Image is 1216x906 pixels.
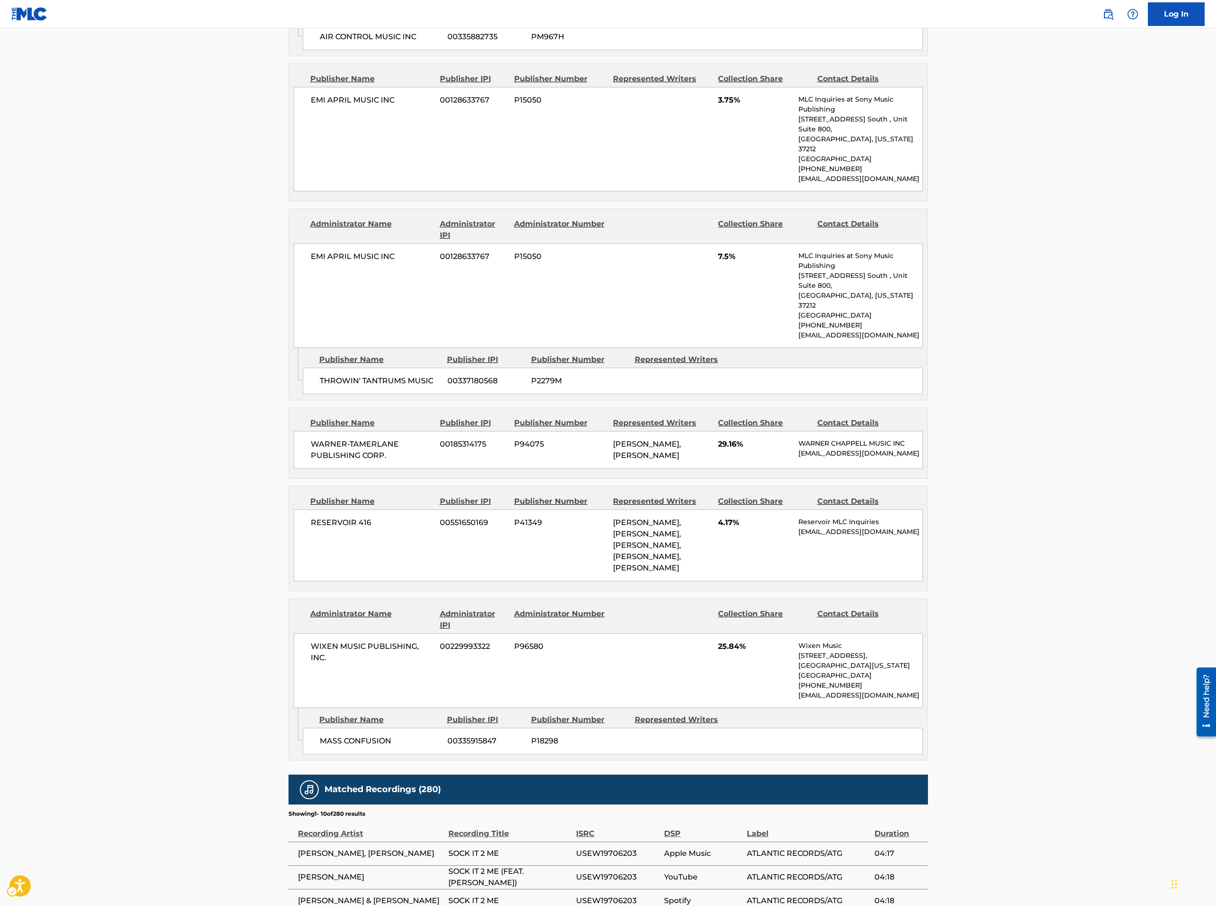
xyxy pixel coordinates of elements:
div: Represented Writers [635,714,731,725]
p: [GEOGRAPHIC_DATA][US_STATE] [798,661,922,671]
span: [PERSON_NAME], [PERSON_NAME] [298,848,444,859]
div: Publisher Number [531,714,628,725]
div: Publisher IPI [440,417,507,429]
p: Showing 1 - 10 of 280 results [289,810,365,818]
span: 00185314175 [440,439,507,450]
img: help [1127,9,1138,20]
span: 25.84% [718,641,791,652]
div: Collection Share [718,417,810,429]
div: Chat Widget [1169,861,1216,906]
div: Administrator Number [514,608,606,631]
div: Collection Share [718,73,810,85]
div: Duration [875,818,923,839]
div: Collection Share [718,496,810,507]
span: 00335882735 [447,31,524,43]
span: PM967H [531,31,628,43]
div: Publisher IPI [440,73,507,85]
span: WARNER-TAMERLANE PUBLISHING CORP. [311,439,433,461]
h5: Matched Recordings (280) [324,784,441,795]
div: Collection Share [718,218,810,241]
iframe: Iframe | Resource Center [1190,664,1216,740]
p: Reservoir MLC Inquiries [798,517,922,527]
div: Contact Details [817,417,909,429]
img: search [1102,9,1114,20]
p: [PHONE_NUMBER] [798,164,922,174]
span: USEW19706203 [576,871,660,883]
span: 00337180568 [447,375,524,387]
span: P2279M [531,375,628,387]
span: MASS CONFUSION [320,735,440,747]
div: Publisher Name [310,73,433,85]
a: Log In [1148,2,1205,26]
div: Contact Details [817,218,909,241]
div: Recording Artist [298,818,444,839]
span: SOCK IT 2 ME (FEAT. [PERSON_NAME]) [448,866,571,889]
span: Apple Music [664,848,742,859]
div: Publisher Name [310,496,433,507]
div: Collection Share [718,608,810,631]
iframe: Hubspot Iframe [1169,861,1216,906]
div: Contact Details [817,496,909,507]
span: 00229993322 [440,641,507,652]
span: P41349 [514,517,606,528]
div: Administrator Number [514,218,606,241]
p: [GEOGRAPHIC_DATA] [798,671,922,681]
span: [PERSON_NAME] [298,871,444,883]
p: MLC Inquiries at Sony Music Publishing [798,95,922,114]
span: P18298 [531,735,628,747]
span: YouTube [664,871,742,883]
span: P15050 [514,95,606,106]
p: [PHONE_NUMBER] [798,320,922,330]
p: MLC Inquiries at Sony Music Publishing [798,251,922,271]
p: WARNER CHAPPELL MUSIC INC [798,439,922,449]
div: Administrator IPI [440,608,507,631]
div: Contact Details [817,608,909,631]
span: P94075 [514,439,606,450]
p: [GEOGRAPHIC_DATA], [US_STATE] 37212 [798,291,922,311]
span: 00551650169 [440,517,507,528]
div: Publisher Number [531,354,628,365]
div: Publisher Number [514,496,606,507]
div: Administrator IPI [440,218,507,241]
span: THROWIN' TANTRUMS MUSIC [320,375,440,387]
p: [GEOGRAPHIC_DATA] [798,311,922,320]
p: [STREET_ADDRESS] South , Unit Suite 800, [798,114,922,134]
span: WIXEN MUSIC PUBLISHING, INC. [311,641,433,664]
span: 04:18 [875,871,923,883]
div: ISRC [576,818,660,839]
div: Drag [1172,870,1177,898]
span: RESERVOIR 416 [311,517,433,528]
div: Represented Writers [635,354,731,365]
img: MLC Logo [11,7,48,21]
div: DSP [664,818,742,839]
div: Publisher Name [310,417,433,429]
span: 00128633767 [440,95,507,106]
span: EMI APRIL MUSIC INC [311,251,433,262]
span: 3.75% [718,95,791,106]
div: Contact Details [817,73,909,85]
span: 4.17% [718,517,791,528]
span: 7.5% [718,251,791,262]
p: [PHONE_NUMBER] [798,681,922,690]
span: [PERSON_NAME], [PERSON_NAME] [613,440,681,460]
div: Publisher Number [514,417,606,429]
span: 04:17 [875,848,923,859]
div: Publisher Name [319,714,440,725]
span: P96580 [514,641,606,652]
div: Represented Writers [613,73,711,85]
p: [EMAIL_ADDRESS][DOMAIN_NAME] [798,330,922,340]
div: Publisher IPI [447,714,524,725]
p: [STREET_ADDRESS], [798,651,922,661]
div: Represented Writers [613,417,711,429]
span: P15050 [514,251,606,262]
div: Recording Title [448,818,571,839]
span: ATLANTIC RECORDS/ATG [747,848,870,859]
p: [GEOGRAPHIC_DATA], [US_STATE] 37212 [798,134,922,154]
p: Wixen Music [798,641,922,651]
p: [STREET_ADDRESS] South , Unit Suite 800, [798,271,922,291]
p: [GEOGRAPHIC_DATA] [798,154,922,164]
p: [EMAIL_ADDRESS][DOMAIN_NAME] [798,449,922,458]
p: [EMAIL_ADDRESS][DOMAIN_NAME] [798,174,922,184]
